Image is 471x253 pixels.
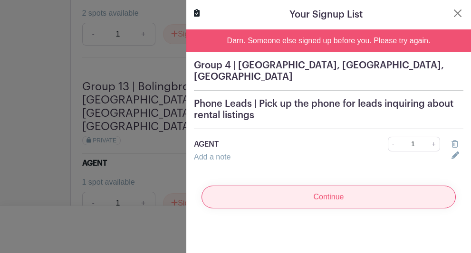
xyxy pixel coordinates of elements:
button: Close [452,8,463,19]
h5: Group 4 | [GEOGRAPHIC_DATA], [GEOGRAPHIC_DATA], [GEOGRAPHIC_DATA] [194,60,463,83]
p: AGENT [194,139,346,150]
div: Darn. Someone else signed up before you. Please try again. [186,29,471,52]
h5: Your Signup List [289,8,363,22]
input: Continue [202,186,456,208]
button: Close [448,29,471,52]
a: + [428,137,440,151]
a: Add a note [194,153,231,161]
a: - [388,137,398,151]
h5: Phone Leads | Pick up the phone for leads inquiring about rental listings [194,98,463,121]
